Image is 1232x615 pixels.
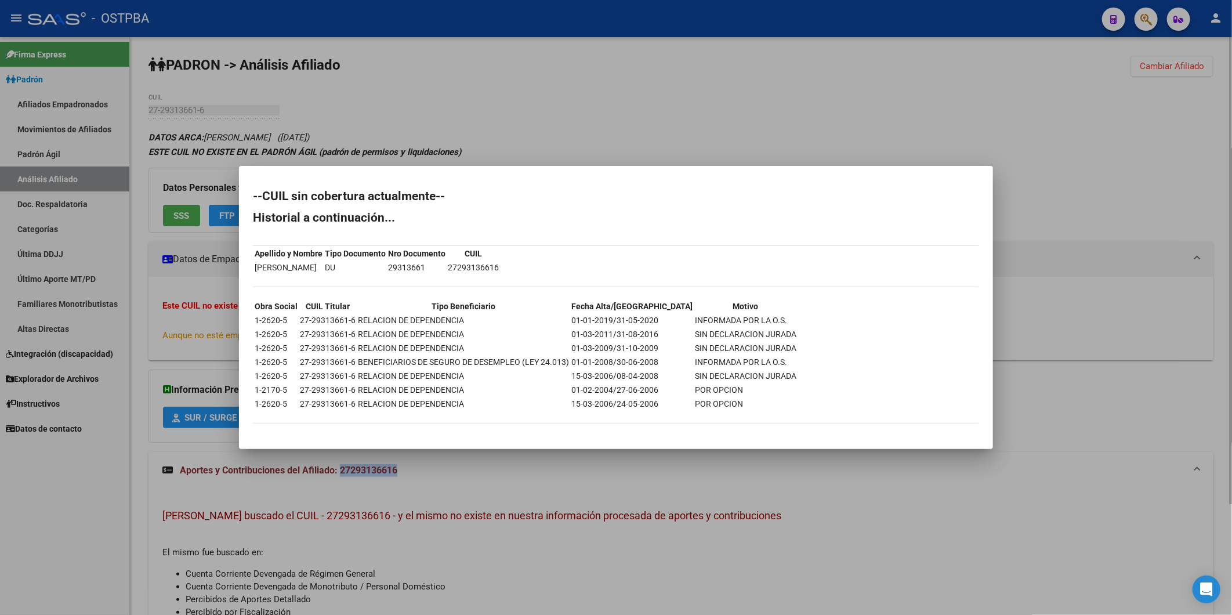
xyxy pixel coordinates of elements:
[694,384,797,396] td: POR OPCION
[694,314,797,327] td: INFORMADA POR LA O.S.
[1193,576,1220,603] div: Open Intercom Messenger
[254,328,298,341] td: 1-2620-5
[254,356,298,368] td: 1-2620-5
[324,261,386,274] td: DU
[299,370,356,382] td: 27-29313661-6
[571,370,693,382] td: 15-03-2006/08-04-2008
[357,384,570,396] td: RELACION DE DEPENDENCIA
[447,261,499,274] td: 27293136616
[571,328,693,341] td: 01-03-2011/31-08-2016
[299,342,356,354] td: 27-29313661-6
[253,190,979,202] h2: --CUIL sin cobertura actualmente--
[299,384,356,396] td: 27-29313661-6
[357,397,570,410] td: RELACION DE DEPENDENCIA
[299,356,356,368] td: 27-29313661-6
[254,247,323,260] th: Apellido y Nombre
[694,370,797,382] td: SIN DECLARACION JURADA
[571,356,693,368] td: 01-01-2008/30-06-2008
[254,370,298,382] td: 1-2620-5
[299,397,356,410] td: 27-29313661-6
[299,300,356,313] th: CUIL Titular
[571,342,693,354] td: 01-03-2009/31-10-2009
[571,384,693,396] td: 01-02-2004/27-06-2006
[571,314,693,327] td: 01-01-2019/31-05-2020
[254,397,298,410] td: 1-2620-5
[254,261,323,274] td: [PERSON_NAME]
[299,328,356,341] td: 27-29313661-6
[387,261,446,274] td: 29313661
[253,212,979,223] h2: Historial a continuación...
[694,328,797,341] td: SIN DECLARACION JURADA
[254,342,298,354] td: 1-2620-5
[357,300,570,313] th: Tipo Beneficiario
[357,314,570,327] td: RELACION DE DEPENDENCIA
[694,300,797,313] th: Motivo
[357,342,570,354] td: RELACION DE DEPENDENCIA
[254,384,298,396] td: 1-2170-5
[254,314,298,327] td: 1-2620-5
[694,342,797,354] td: SIN DECLARACION JURADA
[299,314,356,327] td: 27-29313661-6
[694,397,797,410] td: POR OPCION
[254,300,298,313] th: Obra Social
[357,370,570,382] td: RELACION DE DEPENDENCIA
[694,356,797,368] td: INFORMADA POR LA O.S.
[387,247,446,260] th: Nro Documento
[571,397,693,410] td: 15-03-2006/24-05-2006
[447,247,499,260] th: CUIL
[324,247,386,260] th: Tipo Documento
[571,300,693,313] th: Fecha Alta/[GEOGRAPHIC_DATA]
[357,356,570,368] td: BENEFICIARIOS DE SEGURO DE DESEMPLEO (LEY 24.013)
[357,328,570,341] td: RELACION DE DEPENDENCIA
